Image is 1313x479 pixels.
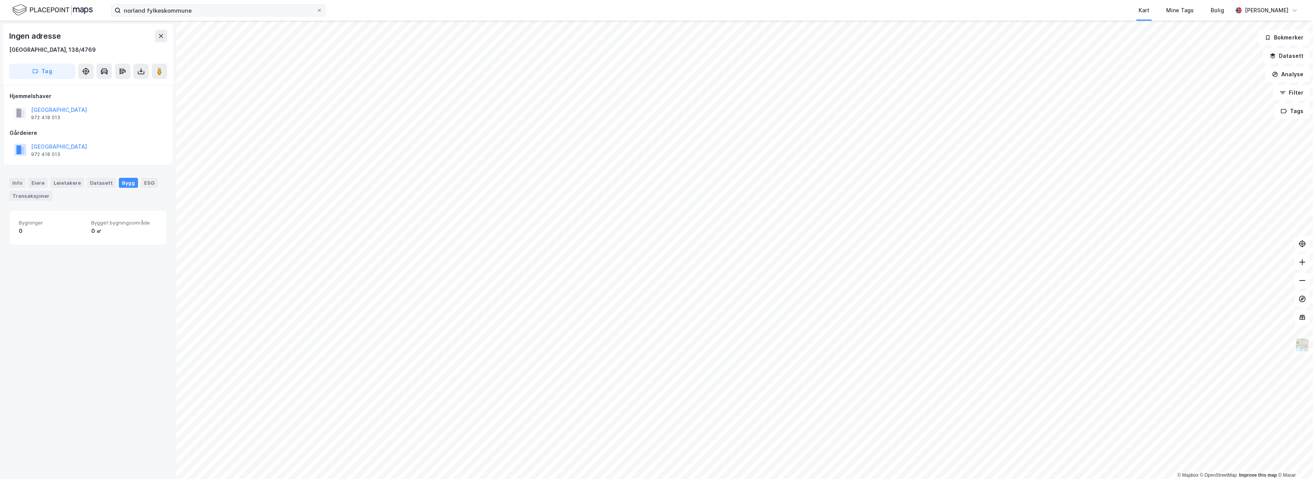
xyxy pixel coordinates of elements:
a: OpenStreetMap [1200,472,1237,478]
div: Hjemmelshaver [10,92,167,101]
div: Bygg [119,178,138,188]
span: Bygninger [19,220,85,226]
div: [GEOGRAPHIC_DATA], 138/4769 [9,45,96,54]
div: Transaksjoner [9,191,53,201]
button: Tag [9,64,75,79]
div: Ingen adresse [9,30,62,42]
button: Tags [1274,103,1310,119]
a: Improve this map [1239,472,1277,478]
button: Filter [1273,85,1310,100]
button: Bokmerker [1258,30,1310,45]
div: Kart [1139,6,1149,15]
iframe: Chat Widget [1275,442,1313,479]
img: logo.f888ab2527a4732fd821a326f86c7f29.svg [12,3,93,17]
div: Bolig [1211,6,1224,15]
div: Leietakere [51,178,84,188]
div: Eiere [28,178,48,188]
div: Kontrollprogram for chat [1275,442,1313,479]
div: 0 [19,226,85,236]
img: Z [1295,338,1310,352]
div: Info [9,178,25,188]
div: 0 ㎡ [91,226,158,236]
div: Mine Tags [1166,6,1194,15]
a: Mapbox [1177,472,1198,478]
div: Gårdeiere [10,128,167,138]
div: ESG [141,178,158,188]
div: [PERSON_NAME] [1245,6,1288,15]
span: Bygget bygningsområde [91,220,158,226]
button: Analyse [1265,67,1310,82]
div: Datasett [87,178,116,188]
button: Datasett [1263,48,1310,64]
div: 972 418 013 [31,151,60,157]
div: 972 418 013 [31,115,60,121]
input: Søk på adresse, matrikkel, gårdeiere, leietakere eller personer [121,5,316,16]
